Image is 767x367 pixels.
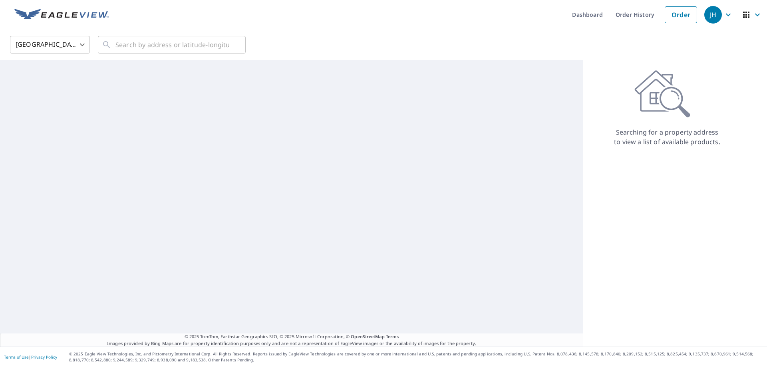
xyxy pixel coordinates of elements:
[4,354,29,360] a: Terms of Use
[351,333,384,339] a: OpenStreetMap
[4,355,57,359] p: |
[386,333,399,339] a: Terms
[10,34,90,56] div: [GEOGRAPHIC_DATA]
[704,6,722,24] div: JH
[665,6,697,23] a: Order
[31,354,57,360] a: Privacy Policy
[14,9,109,21] img: EV Logo
[69,351,763,363] p: © 2025 Eagle View Technologies, Inc. and Pictometry International Corp. All Rights Reserved. Repo...
[115,34,229,56] input: Search by address or latitude-longitude
[185,333,399,340] span: © 2025 TomTom, Earthstar Geographics SIO, © 2025 Microsoft Corporation, ©
[614,127,721,147] p: Searching for a property address to view a list of available products.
